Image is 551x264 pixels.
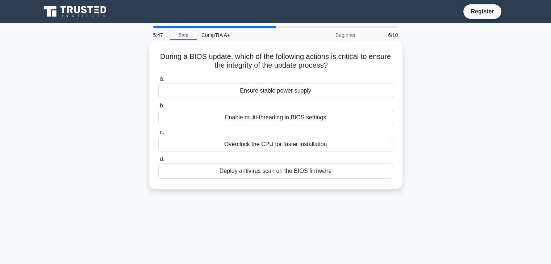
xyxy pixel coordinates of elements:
[158,83,393,98] div: Ensure stable power supply
[158,137,393,152] div: Overclock the CPU for faster installation
[149,28,170,42] div: 5:47
[360,28,402,42] div: 6/10
[158,163,393,179] div: Deploy antivirus scan on the BIOS firmware
[160,76,164,82] span: a.
[297,28,360,42] div: Beginner
[160,129,164,135] span: c.
[197,28,297,42] div: CompTIA A+
[160,102,164,108] span: b.
[158,52,394,70] h5: During a BIOS update, which of the following actions is critical to ensure the integrity of the u...
[158,110,393,125] div: Enable multi-threading in BIOS settings
[170,31,197,40] a: Stop
[160,156,164,162] span: d.
[466,7,498,16] a: Register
